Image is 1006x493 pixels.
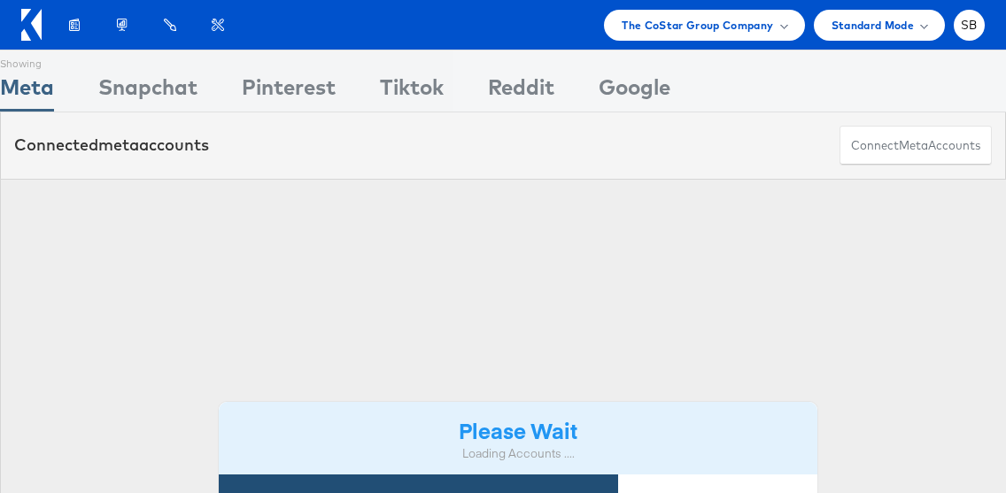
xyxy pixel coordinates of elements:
[961,19,978,31] span: SB
[840,126,992,166] button: ConnectmetaAccounts
[232,445,804,462] div: Loading Accounts ....
[242,72,336,112] div: Pinterest
[380,72,444,112] div: Tiktok
[832,16,914,35] span: Standard Mode
[98,135,139,155] span: meta
[98,72,197,112] div: Snapchat
[459,415,577,444] strong: Please Wait
[488,72,554,112] div: Reddit
[599,72,670,112] div: Google
[899,137,928,154] span: meta
[622,16,773,35] span: The CoStar Group Company
[14,134,209,157] div: Connected accounts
